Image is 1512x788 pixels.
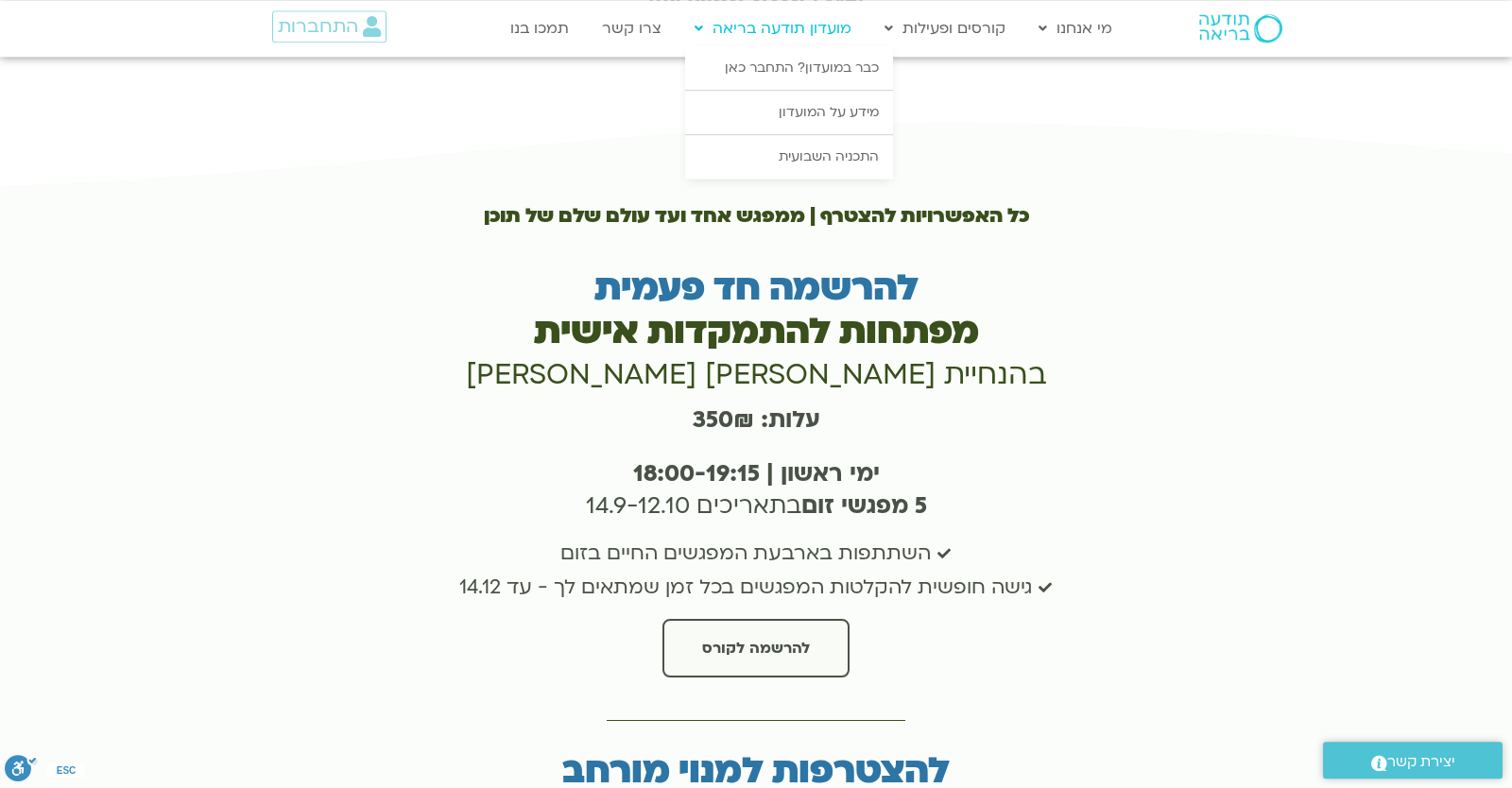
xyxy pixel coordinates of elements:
[685,135,893,179] a: התכניה השבועית
[702,640,810,657] span: להרשמה לקורס
[501,10,578,46] a: תמכו בנו
[305,458,1208,522] h3: בתאריכים 14.9-12.10
[305,195,1208,238] h3: כל האפשרויות להצטרף | ממפגש אחד ועד עולם שלם של תוכן
[685,10,861,46] a: מועדון תודעה בריאה
[560,537,936,571] span: השתתפות בארבעת המפגשים החיים בזום
[305,353,1208,397] h3: בהנחיית [PERSON_NAME] [PERSON_NAME]
[1387,749,1455,775] span: יצירת קשר
[1323,742,1503,779] a: יצירת קשר
[1199,14,1282,43] img: תודעה בריאה
[1029,10,1122,46] a: מי אנחנו
[801,490,927,522] strong: 5 מפגשי זום
[305,266,1208,310] h3: להרשמה חד פעמית
[685,46,893,90] a: כבר במועדון? התחבר כאן
[278,16,358,37] span: התחברות
[593,10,671,46] a: צרו קשר
[272,10,387,43] a: התחברות
[459,571,1037,605] span: גישה חופשית להקלטות המפגשים בכל זמן שמתאים לך - עד 14.12
[305,310,1208,353] h3: מפתחות להתמקדות אישית
[685,91,893,134] a: מידע על המועדון
[875,10,1015,46] a: קורסים ופעילות
[693,404,820,436] strong: עלות: 350₪
[662,619,850,677] a: להרשמה לקורס
[633,458,880,489] b: ימי ראשון | 18:00-19:15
